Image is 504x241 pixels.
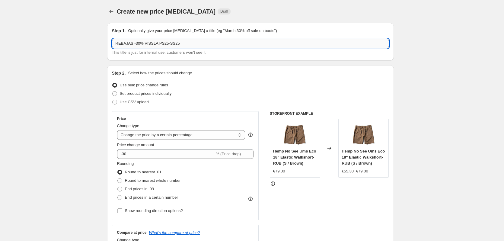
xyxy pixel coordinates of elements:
[112,28,126,34] h2: Step 1.
[125,187,154,191] span: End prices in .99
[128,28,277,34] p: Optionally give your price [MEDICAL_DATA] a title (eg "March 30% off sale on boots")
[107,7,116,16] button: Price change jobs
[149,230,200,235] button: What's the compare at price?
[270,111,389,116] h6: STOREFRONT EXAMPLE
[120,100,149,104] span: Use CSV upload
[128,70,192,76] p: Select how the prices should change
[125,195,178,200] span: End prices in a certain number
[117,8,216,15] span: Create new price [MEDICAL_DATA]
[283,122,307,146] img: 19WA51044_1_80x.jpg
[117,149,215,159] input: -15
[117,161,134,166] span: Rounding
[273,149,316,165] span: Hemp No See Ums Eco 18" Elastic Walkshort-RUB (S / Brown)
[216,152,241,156] span: % (Price drop)
[356,168,368,174] strike: €79.00
[117,124,139,128] span: Change type
[342,168,354,174] div: €55.30
[220,9,228,14] span: Draft
[117,143,154,147] span: Price change amount
[120,91,172,96] span: Set product prices individually
[125,208,183,213] span: Show rounding direction options?
[125,178,181,183] span: Round to nearest whole number
[117,116,126,121] h3: Price
[247,132,254,138] div: help
[117,230,147,235] h3: Compare at price
[112,39,389,48] input: 30% off holiday sale
[112,50,206,55] span: This title is just for internal use, customers won't see it
[120,83,168,87] span: Use bulk price change rules
[342,149,385,165] span: Hemp No See Ums Eco 18" Elastic Walkshort-RUB (S / Brown)
[273,168,285,174] div: €79.00
[125,170,161,174] span: Round to nearest .01
[352,122,376,146] img: 19WA51044_1_80x.jpg
[112,70,126,76] h2: Step 2.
